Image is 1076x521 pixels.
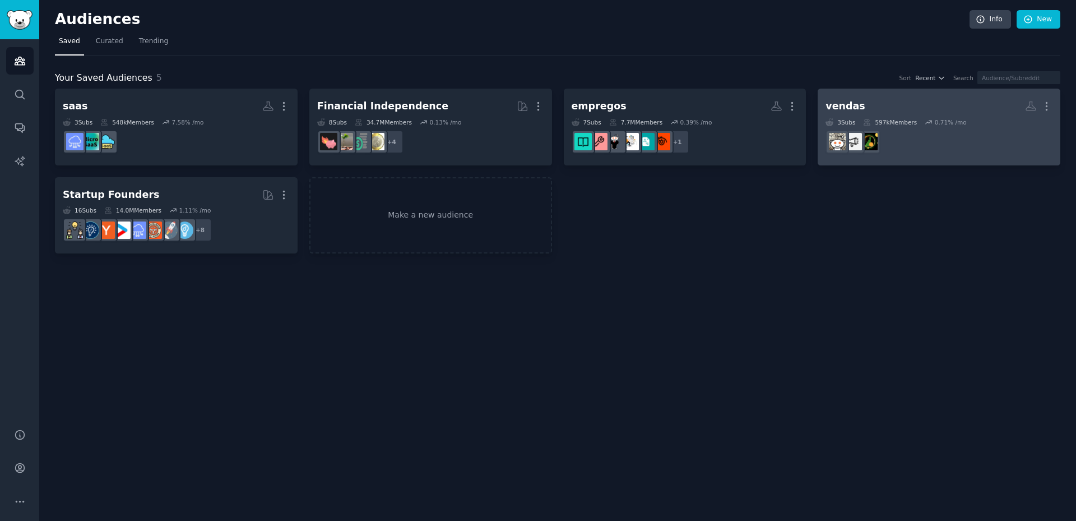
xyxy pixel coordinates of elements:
[66,133,84,150] img: SaaS
[129,222,146,239] img: SaaS
[98,222,115,239] img: ycombinator
[63,99,87,113] div: saas
[915,74,935,82] span: Recent
[317,99,448,113] div: Financial Independence
[351,133,369,150] img: FinancialPlanning
[572,99,627,113] div: empregos
[970,10,1011,29] a: Info
[367,133,384,150] img: UKPersonalFinance
[82,222,99,239] img: Entrepreneurship
[336,133,353,150] img: Fire
[430,118,462,126] div: 0.13 % /mo
[1017,10,1060,29] a: New
[92,33,127,56] a: Curated
[100,118,154,126] div: 548k Members
[590,133,607,150] img: conselhodecarreira
[55,33,84,56] a: Saved
[637,133,655,150] img: jobs
[139,36,168,47] span: Trending
[135,33,172,56] a: Trending
[160,222,178,239] img: startups
[380,130,403,154] div: + 4
[82,133,99,150] img: microsaas
[317,118,347,126] div: 8 Sub s
[309,89,552,165] a: Financial Independence8Subs34.7MMembers0.13% /mo+4UKPersonalFinanceFinancialPlanningFirefatFIRE
[179,206,211,214] div: 1.11 % /mo
[55,71,152,85] span: Your Saved Audiences
[935,118,967,126] div: 0.71 % /mo
[572,118,601,126] div: 7 Sub s
[320,133,337,150] img: fatFIRE
[171,118,203,126] div: 7.58 % /mo
[915,74,945,82] button: Recent
[829,133,846,150] img: investimentos
[309,177,552,254] a: Make a new audience
[680,118,712,126] div: 0.39 % /mo
[609,118,662,126] div: 7.7M Members
[825,118,855,126] div: 3 Sub s
[98,133,115,150] img: micro_saas
[564,89,806,165] a: empregos7Subs7.7MMembers0.39% /mo+1SideJobsjobsRemoteJobscareerguidanceconselhodecarreiraEmpregos...
[188,218,212,242] div: + 8
[104,206,161,214] div: 14.0M Members
[953,74,973,82] div: Search
[55,11,970,29] h2: Audiences
[977,71,1060,84] input: Audience/Subreddit
[96,36,123,47] span: Curated
[606,133,623,150] img: careerguidance
[63,206,96,214] div: 16 Sub s
[653,133,670,150] img: SideJobs
[145,222,162,239] img: EntrepreneurRideAlong
[666,130,689,154] div: + 1
[860,133,878,150] img: empreendedorismo
[176,222,193,239] img: Entrepreneur
[574,133,592,150] img: EmpregosPortugal
[845,133,862,150] img: VendasBR
[156,72,162,83] span: 5
[7,10,33,30] img: GummySearch logo
[355,118,412,126] div: 34.7M Members
[818,89,1060,165] a: vendas3Subs597kMembers0.71% /moempreendedorismoVendasBRinvestimentos
[63,118,92,126] div: 3 Sub s
[622,133,639,150] img: RemoteJobs
[66,222,84,239] img: growmybusiness
[55,89,298,165] a: saas3Subs548kMembers7.58% /momicro_saasmicrosaasSaaS
[63,188,159,202] div: Startup Founders
[825,99,865,113] div: vendas
[899,74,912,82] div: Sort
[113,222,131,239] img: startup
[55,177,298,254] a: Startup Founders16Subs14.0MMembers1.11% /mo+8EntrepreneurstartupsEntrepreneurRideAlongSaaSstartup...
[59,36,80,47] span: Saved
[863,118,917,126] div: 597k Members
